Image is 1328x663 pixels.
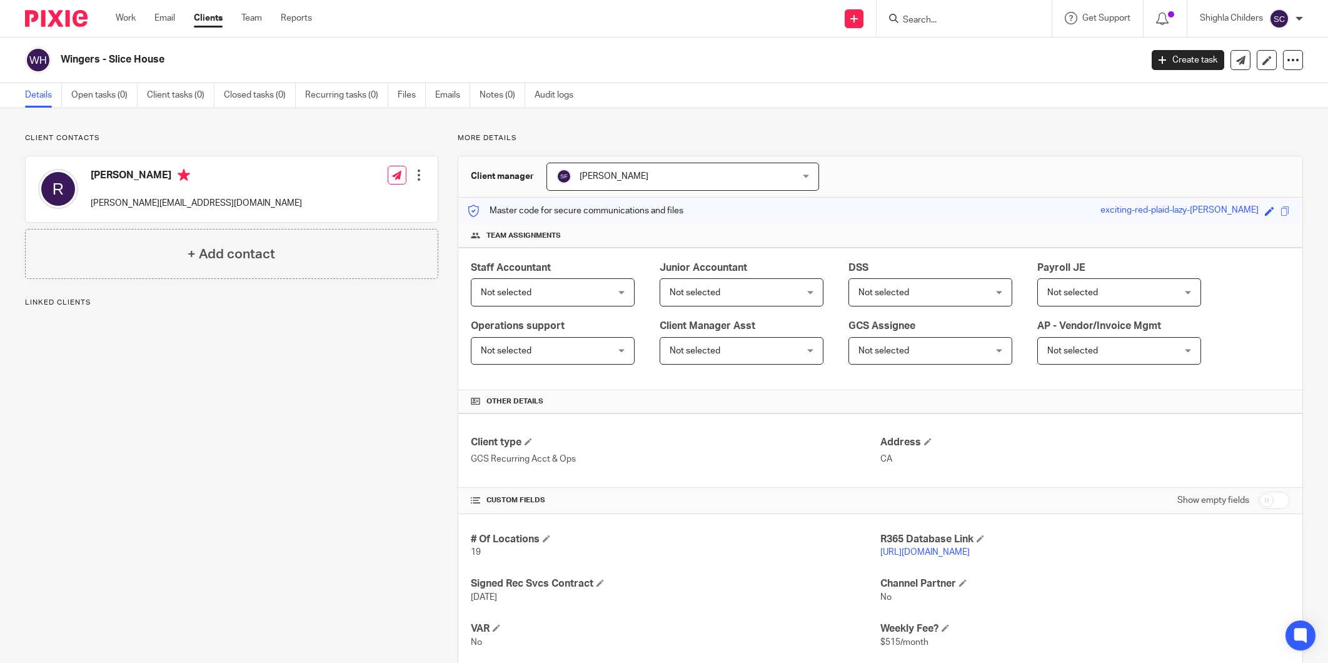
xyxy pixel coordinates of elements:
[471,593,497,602] span: [DATE]
[25,133,438,143] p: Client contacts
[116,12,136,24] a: Work
[471,170,534,183] h3: Client manager
[480,83,525,108] a: Notes (0)
[241,12,262,24] a: Team
[880,638,928,647] span: $515/month
[481,288,531,297] span: Not selected
[1047,347,1098,355] span: Not selected
[38,169,78,209] img: svg%3E
[281,12,312,24] a: Reports
[880,577,1290,590] h4: Channel Partner
[1047,288,1098,297] span: Not selected
[880,533,1290,546] h4: R365 Database Link
[660,263,747,273] span: Junior Accountant
[471,321,565,331] span: Operations support
[188,245,275,264] h4: + Add contact
[471,622,880,635] h4: VAR
[471,533,880,546] h4: # Of Locations
[880,548,970,557] a: [URL][DOMAIN_NAME]
[1269,9,1289,29] img: svg%3E
[580,172,648,181] span: [PERSON_NAME]
[848,263,868,273] span: DSS
[1100,204,1259,218] div: exciting-red-plaid-lazy-[PERSON_NAME]
[471,495,880,505] h4: CUSTOM FIELDS
[1082,14,1130,23] span: Get Support
[670,347,720,355] span: Not selected
[398,83,426,108] a: Files
[468,205,683,217] p: Master code for secure communications and files
[1152,50,1224,70] a: Create task
[471,263,551,273] span: Staff Accountant
[481,347,531,355] span: Not selected
[154,12,175,24] a: Email
[471,577,880,590] h4: Signed Rec Svcs Contract
[880,593,892,602] span: No
[471,548,481,557] span: 19
[858,347,909,355] span: Not selected
[1200,12,1263,24] p: Shighla Childers
[486,397,543,407] span: Other details
[486,231,561,241] span: Team assignments
[91,169,302,185] h4: [PERSON_NAME]
[224,83,296,108] a: Closed tasks (0)
[1177,494,1249,507] label: Show empty fields
[305,83,388,108] a: Recurring tasks (0)
[194,12,223,24] a: Clients
[660,321,755,331] span: Client Manager Asst
[25,298,438,308] p: Linked clients
[25,10,88,27] img: Pixie
[858,288,909,297] span: Not selected
[535,83,583,108] a: Audit logs
[556,169,571,184] img: svg%3E
[848,321,915,331] span: GCS Assignee
[91,197,302,210] p: [PERSON_NAME][EMAIL_ADDRESS][DOMAIN_NAME]
[902,15,1014,26] input: Search
[61,53,918,66] h2: Wingers - Slice House
[880,622,1290,635] h4: Weekly Fee?
[471,453,880,465] p: GCS Recurring Acct & Ops
[435,83,470,108] a: Emails
[670,288,720,297] span: Not selected
[71,83,138,108] a: Open tasks (0)
[1037,321,1161,331] span: AP - Vendor/Invoice Mgmt
[880,453,1290,465] p: CA
[25,83,62,108] a: Details
[471,436,880,449] h4: Client type
[458,133,1303,143] p: More details
[147,83,214,108] a: Client tasks (0)
[25,47,51,73] img: svg%3E
[471,638,482,647] span: No
[880,436,1290,449] h4: Address
[178,169,190,181] i: Primary
[1037,263,1085,273] span: Payroll JE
